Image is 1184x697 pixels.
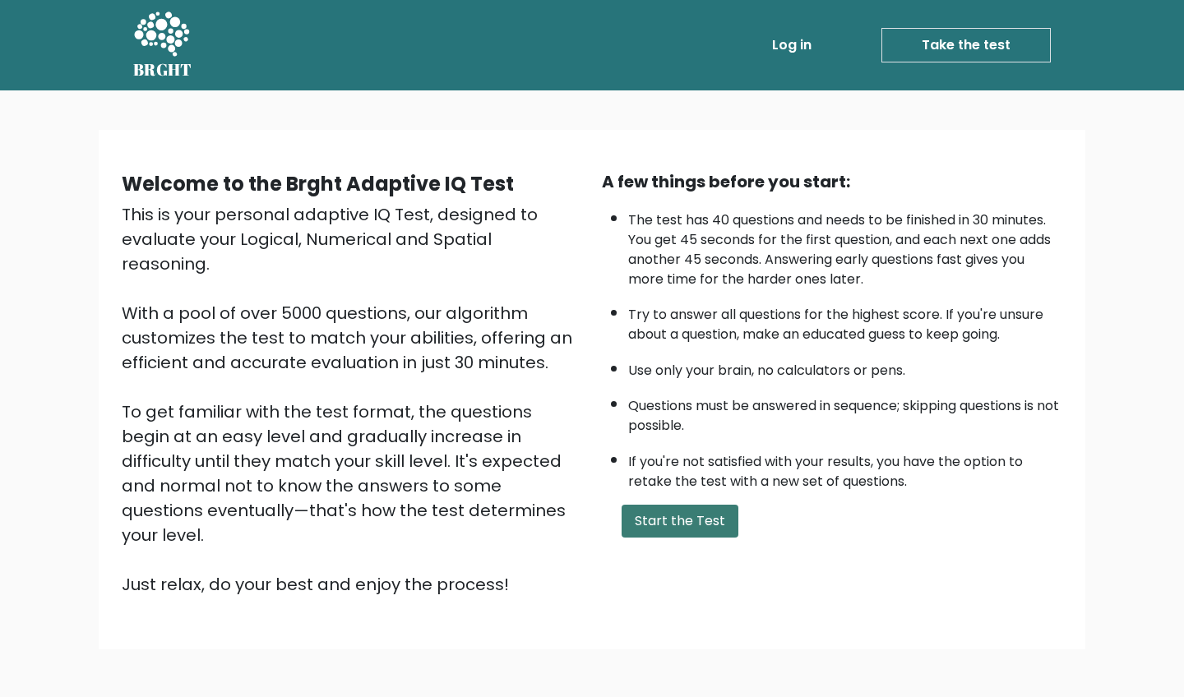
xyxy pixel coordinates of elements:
li: Try to answer all questions for the highest score. If you're unsure about a question, make an edu... [628,297,1062,344]
li: The test has 40 questions and needs to be finished in 30 minutes. You get 45 seconds for the firs... [628,202,1062,289]
li: Use only your brain, no calculators or pens. [628,353,1062,381]
li: Questions must be answered in sequence; skipping questions is not possible. [628,388,1062,436]
a: BRGHT [133,7,192,84]
a: Take the test [881,28,1051,62]
div: This is your personal adaptive IQ Test, designed to evaluate your Logical, Numerical and Spatial ... [122,202,582,597]
h5: BRGHT [133,60,192,80]
a: Log in [765,29,818,62]
li: If you're not satisfied with your results, you have the option to retake the test with a new set ... [628,444,1062,492]
div: A few things before you start: [602,169,1062,194]
button: Start the Test [622,505,738,538]
b: Welcome to the Brght Adaptive IQ Test [122,170,514,197]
